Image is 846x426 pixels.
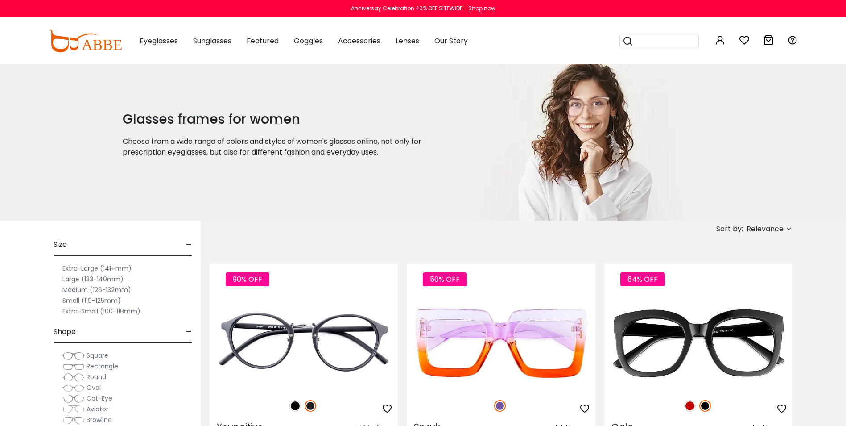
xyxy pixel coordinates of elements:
[123,136,447,158] p: Choose from a wide range of colors and styles of women's glasses online, not only for prescriptio...
[87,372,106,381] span: Round
[289,400,301,412] img: Black
[62,306,140,317] label: Extra-Small (100-118mm)
[87,415,112,424] span: Browline
[62,263,132,274] label: Extra-Large (141+mm)
[54,321,76,342] span: Shape
[87,405,108,413] span: Aviator
[186,321,192,342] span: -
[62,384,85,393] img: Oval.png
[294,36,323,46] span: Goggles
[62,284,131,295] label: Medium (126-132mm)
[123,111,447,127] h1: Glasses frames for women
[747,221,784,237] span: Relevance
[305,400,316,412] img: Matte Black
[54,234,67,255] span: Size
[186,234,192,255] span: -
[62,373,85,382] img: Round.png
[62,362,85,371] img: Rectangle.png
[210,296,398,390] img: Matte-black Youngitive - Plastic ,Adjust Nose Pads
[604,296,792,390] img: Black Gala - Plastic ,Universal Bridge Fit
[716,224,743,234] span: Sort by:
[396,36,419,46] span: Lenses
[87,362,118,371] span: Rectangle
[62,405,85,414] img: Aviator.png
[62,274,124,284] label: Large (133-140mm)
[407,296,595,390] img: Purple Spark - Plastic ,Universal Bridge Fit
[684,400,696,412] img: Red
[351,4,462,13] div: Anniversay Celebration 40% OFF SITEWIDE
[62,351,85,360] img: Square.png
[49,30,122,52] img: abbeglasses.com
[87,394,112,403] span: Cat-Eye
[62,394,85,403] img: Cat-Eye.png
[247,36,279,46] span: Featured
[620,272,665,286] span: 64% OFF
[469,64,696,221] img: glasses frames for women
[423,272,467,286] span: 50% OFF
[464,4,495,12] a: Shop now
[338,36,380,46] span: Accessories
[140,36,178,46] span: Eyeglasses
[87,351,108,360] span: Square
[193,36,231,46] span: Sunglasses
[699,400,711,412] img: Black
[226,272,269,286] span: 90% OFF
[62,295,121,306] label: Small (119-125mm)
[62,416,85,425] img: Browline.png
[468,4,495,13] div: Shop now
[434,36,468,46] span: Our Story
[87,383,101,392] span: Oval
[494,400,506,412] img: Purple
